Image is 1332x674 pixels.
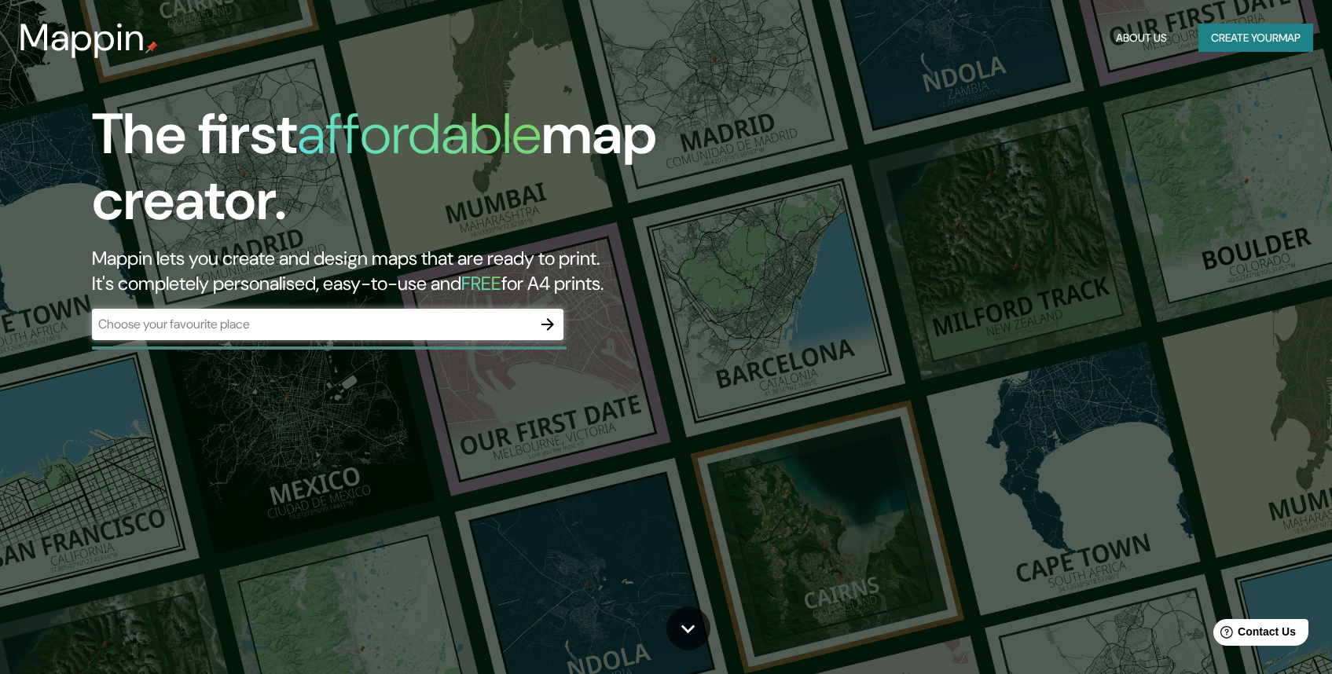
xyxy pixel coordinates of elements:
[1198,24,1313,53] button: Create yourmap
[19,16,145,60] h3: Mappin
[1192,613,1315,657] iframe: Help widget launcher
[145,41,158,53] img: mappin-pin
[92,101,758,246] h1: The first map creator.
[297,97,541,170] h1: affordable
[461,271,501,295] h5: FREE
[1110,24,1173,53] button: About Us
[92,315,532,333] input: Choose your favourite place
[92,246,758,296] h2: Mappin lets you create and design maps that are ready to print. It's completely personalised, eas...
